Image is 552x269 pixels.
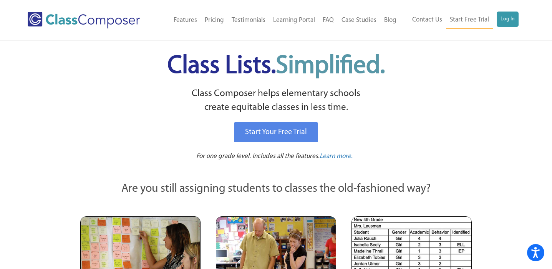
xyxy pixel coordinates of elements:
nav: Header Menu [400,12,519,29]
p: Class Composer helps elementary schools create equitable classes in less time. [79,87,473,115]
p: Are you still assigning students to classes the old-fashioned way? [80,181,472,198]
a: Start Free Trial [446,12,493,29]
span: Learn more. [320,153,353,159]
a: Case Studies [338,12,380,29]
a: Blog [380,12,400,29]
a: Features [170,12,201,29]
span: Simplified. [276,54,385,79]
a: Learn more. [320,152,353,161]
a: Learning Portal [269,12,319,29]
a: Pricing [201,12,228,29]
a: FAQ [319,12,338,29]
span: Class Lists. [167,54,385,79]
nav: Header Menu [157,12,400,29]
a: Start Your Free Trial [234,122,318,142]
span: Start Your Free Trial [245,128,307,136]
a: Log In [497,12,519,27]
a: Contact Us [408,12,446,28]
span: For one grade level. Includes all the features. [196,153,320,159]
img: Class Composer [28,12,140,28]
a: Testimonials [228,12,269,29]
